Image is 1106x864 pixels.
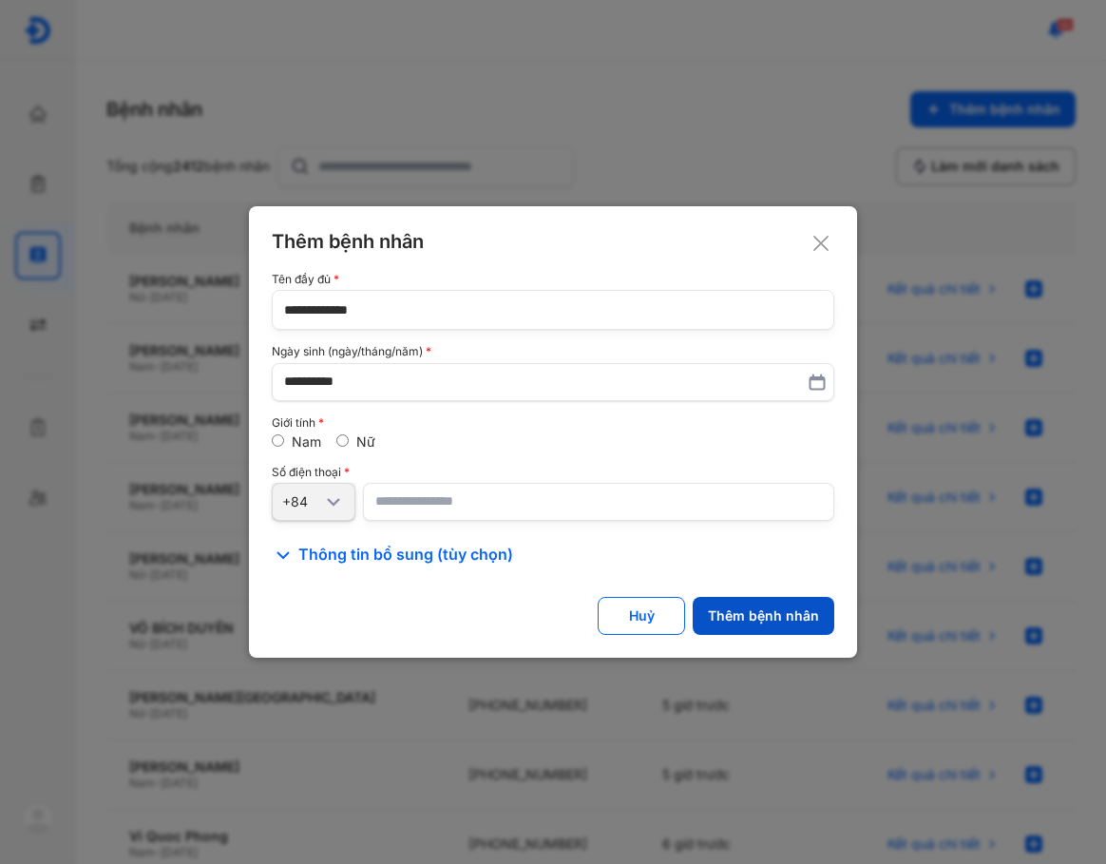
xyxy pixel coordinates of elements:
[272,466,834,479] div: Số điện thoại
[598,597,685,635] button: Huỷ
[292,433,321,450] label: Nam
[272,416,834,430] div: Giới tính
[693,597,834,635] button: Thêm bệnh nhân
[272,229,834,254] div: Thêm bệnh nhân
[708,607,819,624] div: Thêm bệnh nhân
[272,345,834,358] div: Ngày sinh (ngày/tháng/năm)
[282,493,322,510] div: +84
[298,544,513,566] span: Thông tin bổ sung (tùy chọn)
[356,433,375,450] label: Nữ
[272,273,834,286] div: Tên đầy đủ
